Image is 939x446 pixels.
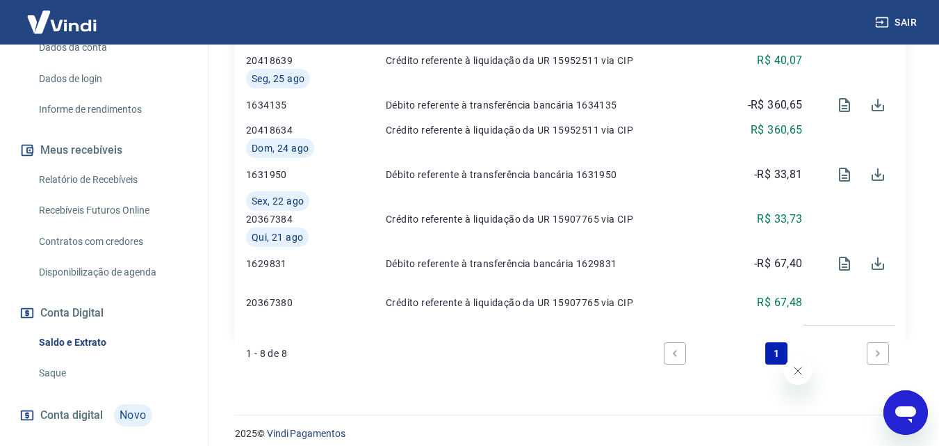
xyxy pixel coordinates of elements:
p: -R$ 67,40 [754,255,803,272]
span: Download [861,158,895,191]
a: Dados da conta [33,33,191,62]
a: Vindi Pagamentos [267,428,345,439]
p: 20367384 [246,212,341,226]
p: -R$ 360,65 [748,97,803,113]
p: 1634135 [246,98,341,112]
p: Débito referente à transferência bancária 1631950 [386,168,727,182]
a: Page 1 is your current page [765,342,787,365]
p: 20418639 [246,54,341,67]
span: Visualizar [828,247,861,280]
p: 20418634 [246,123,341,137]
ul: Pagination [658,337,895,370]
a: Contratos com credores [33,228,191,256]
p: 2025 © [235,427,906,441]
a: Recebíveis Futuros Online [33,196,191,225]
iframe: Botão para abrir a janela de mensagens [883,390,928,435]
a: Dados de login [33,65,191,93]
span: Visualizar [828,158,861,191]
span: Qui, 21 ago [252,230,303,244]
span: Conta digital [40,406,103,425]
a: Disponibilização de agenda [33,258,191,287]
p: Crédito referente à liquidação da UR 15952511 via CIP [386,54,727,67]
a: Saque [33,359,191,388]
iframe: Fechar mensagem [784,357,812,385]
p: R$ 67,48 [757,294,802,311]
span: Dom, 24 ago [252,141,309,155]
a: Next page [867,342,889,365]
p: Crédito referente à liquidação da UR 15907765 via CIP [386,296,727,310]
p: -R$ 33,81 [754,166,803,183]
p: R$ 360,65 [751,122,803,138]
img: Vindi [17,1,107,43]
p: Crédito referente à liquidação da UR 15952511 via CIP [386,123,727,137]
span: Download [861,247,895,280]
p: R$ 40,07 [757,52,802,69]
p: 1 - 8 de 8 [246,347,287,360]
p: 1631950 [246,168,341,182]
span: Sex, 22 ago [252,194,304,208]
span: Download [861,88,895,122]
p: Crédito referente à liquidação da UR 15907765 via CIP [386,212,727,226]
a: Conta digitalNovo [17,399,191,432]
button: Meus recebíveis [17,135,191,166]
p: 20367380 [246,296,341,310]
p: Débito referente à transferência bancária 1629831 [386,257,727,271]
span: Novo [114,404,152,427]
span: Visualizar [828,88,861,122]
p: Débito referente à transferência bancária 1634135 [386,98,727,112]
p: R$ 33,73 [757,211,802,228]
a: Relatório de Recebíveis [33,166,191,194]
a: Previous page [664,342,686,365]
span: Olá! Precisa de ajuda? [8,10,117,21]
button: Sair [872,10,922,35]
button: Conta Digital [17,298,191,328]
p: 1629831 [246,257,341,271]
span: Seg, 25 ago [252,72,304,86]
a: Saldo e Extrato [33,328,191,357]
a: Informe de rendimentos [33,95,191,124]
